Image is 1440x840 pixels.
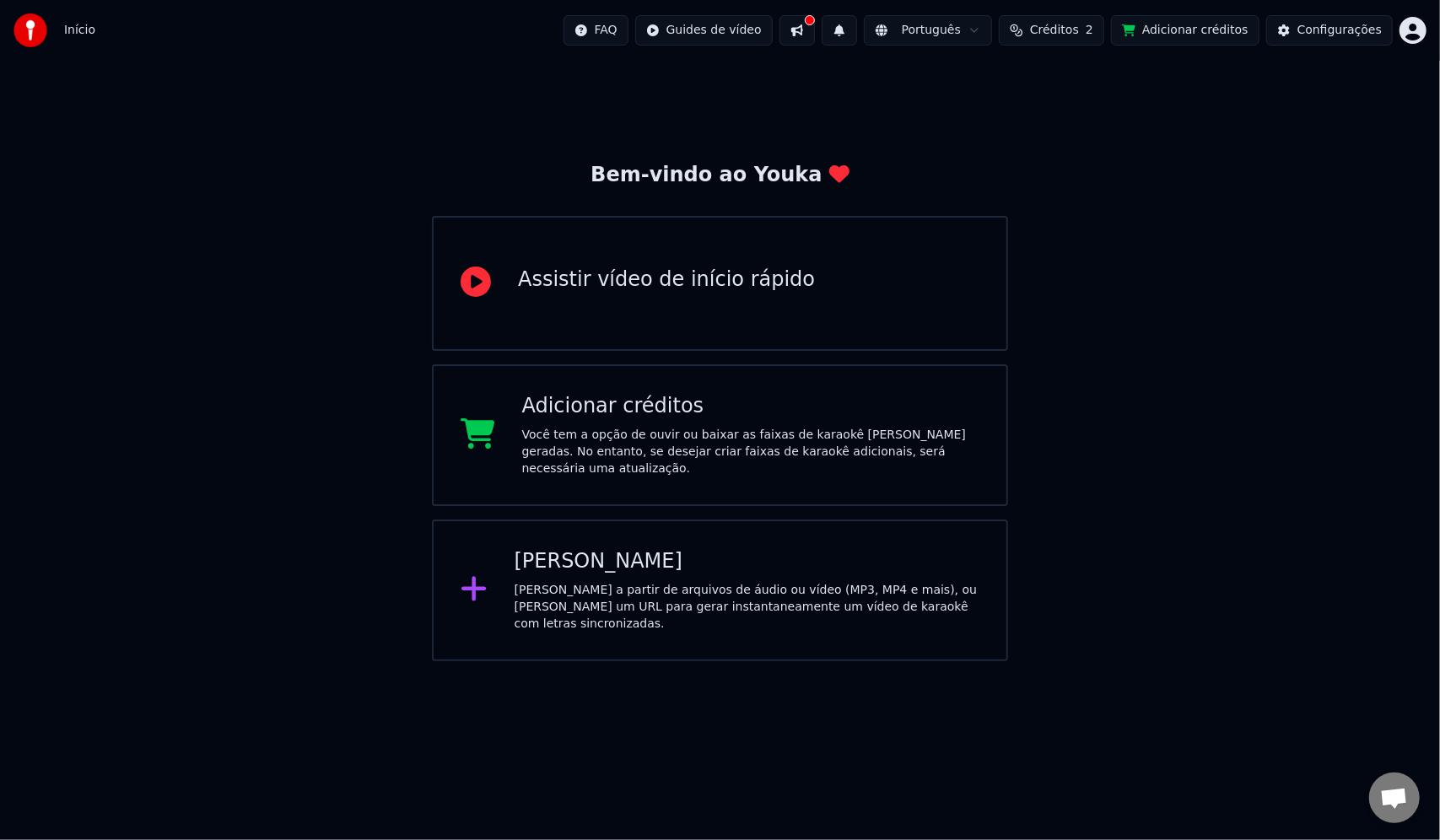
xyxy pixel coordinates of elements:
[515,582,979,633] div: [PERSON_NAME] a partir de arquivos de áudio ou vídeo (MP3, MP4 e mais), ou [PERSON_NAME] um URL p...
[64,22,95,39] span: Início
[518,267,815,293] div: Assistir vídeo de início rápido
[522,427,979,477] div: Você tem a opção de ouvir ou baixar as faixas de karaokê [PERSON_NAME] geradas. No entanto, se de...
[1266,15,1393,46] button: Configurações
[1111,15,1259,46] button: Adicionar créditos
[64,22,95,39] nav: breadcrumb
[1297,22,1382,39] div: Configurações
[1030,22,1079,39] span: Créditos
[635,15,773,46] button: Guides de vídeo
[564,15,628,46] button: FAQ
[13,13,47,47] img: youka
[999,15,1104,46] button: Créditos2
[1369,773,1420,823] div: Conversa aberta
[1086,22,1093,39] span: 2
[522,393,979,420] div: Adicionar créditos
[515,548,979,575] div: [PERSON_NAME]
[591,162,849,189] div: Bem-vindo ao Youka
